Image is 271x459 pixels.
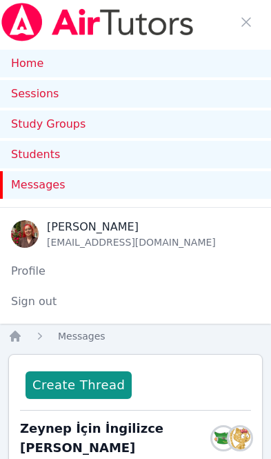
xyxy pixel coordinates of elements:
span: Messages [58,331,106,342]
button: Create Thread [26,371,132,399]
nav: Breadcrumb [8,329,263,343]
img: Ismail Demirezen [229,427,251,449]
span: Messages [11,177,65,193]
div: [PERSON_NAME] [47,219,216,235]
div: [EMAIL_ADDRESS][DOMAIN_NAME] [47,235,216,249]
img: Zeynep Demirezen [212,427,234,449]
span: Zeynep İçin İngilizce [PERSON_NAME] [20,419,218,458]
a: Messages [58,329,106,343]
